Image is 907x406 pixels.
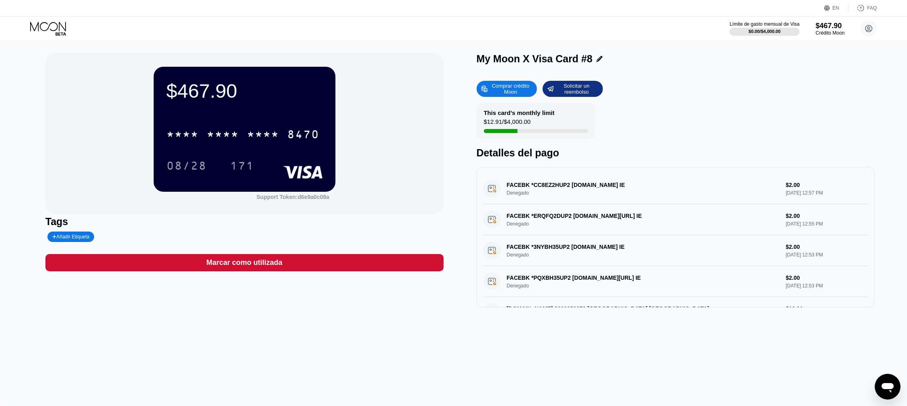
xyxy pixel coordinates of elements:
[230,160,254,173] div: 171
[867,5,877,11] div: FAQ
[257,194,329,200] div: Support Token:d6e9a0c08a
[47,232,95,242] div: Añadir Etiqueta
[824,4,849,12] div: EN
[484,118,531,129] div: $12.91 / $4,000.00
[875,374,901,400] iframe: Botón para iniciar la ventana de mensajería
[833,5,839,11] div: EN
[816,22,845,36] div: $467.90Crédito Moon
[816,30,845,36] div: Crédito Moon
[257,194,329,200] div: Support Token: d6e9a0c08a
[543,81,603,97] div: Solicitar un reembolso
[484,109,555,116] div: This card’s monthly limit
[749,29,781,34] div: $0.00 / $4,000.00
[45,254,444,271] div: Marcar como utilizada
[554,82,598,95] div: Solicitar un reembolso
[224,156,260,176] div: 171
[488,82,533,95] div: Comprar crédito Moon
[849,4,877,12] div: FAQ
[287,129,319,142] div: 8470
[160,156,213,176] div: 08/28
[206,258,282,267] div: Marcar como utilizada
[45,216,444,228] div: Tags
[730,21,800,36] div: Límite de gasto mensual de Visa$0.00/$4,000.00
[167,160,207,173] div: 08/28
[52,234,90,240] div: Añadir Etiqueta
[477,53,593,65] div: My Moon X Visa Card #8
[730,21,800,27] div: Límite de gasto mensual de Visa
[477,81,537,97] div: Comprar crédito Moon
[167,80,323,102] div: $467.90
[477,147,875,159] div: Detalles del pago
[816,22,845,30] div: $467.90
